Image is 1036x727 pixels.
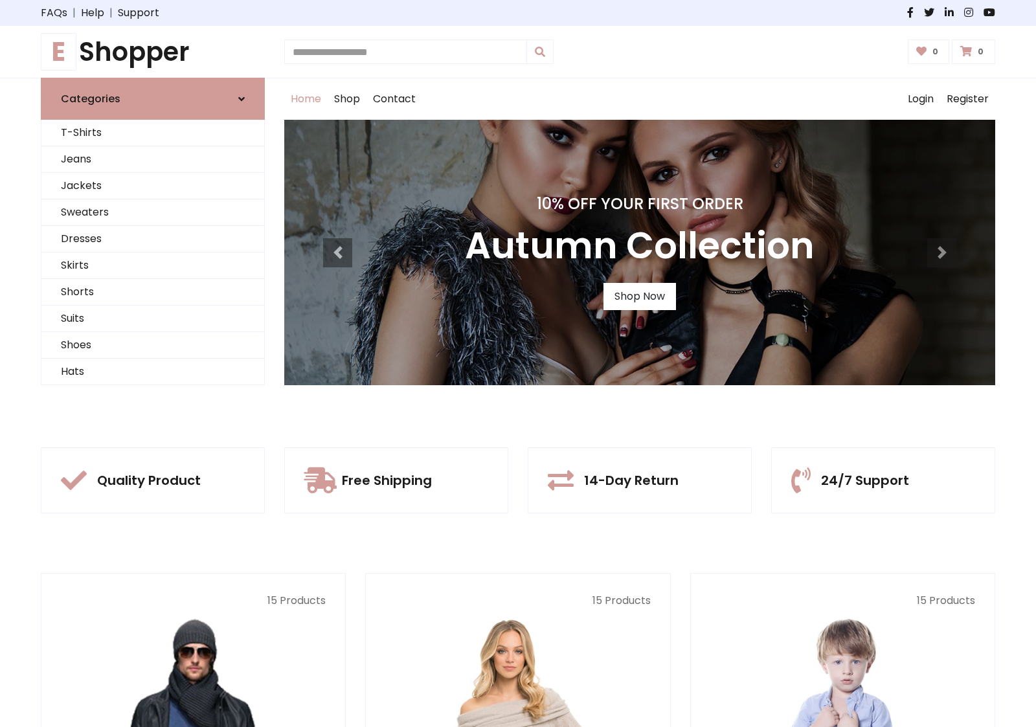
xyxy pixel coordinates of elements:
a: Dresses [41,226,264,252]
h5: 24/7 Support [821,473,909,488]
a: Hats [41,359,264,385]
a: Jackets [41,173,264,199]
a: Shorts [41,279,264,306]
a: Categories [41,78,265,120]
h4: 10% Off Your First Order [465,195,815,214]
h6: Categories [61,93,120,105]
p: 15 Products [61,593,326,609]
a: Suits [41,306,264,332]
p: 15 Products [710,593,975,609]
h5: Free Shipping [342,473,432,488]
a: Login [901,78,940,120]
a: Contact [366,78,422,120]
a: Jeans [41,146,264,173]
a: Home [284,78,328,120]
p: 15 Products [385,593,650,609]
a: FAQs [41,5,67,21]
a: Shop [328,78,366,120]
a: Support [118,5,159,21]
span: | [104,5,118,21]
h1: Shopper [41,36,265,67]
h5: 14-Day Return [584,473,679,488]
h5: Quality Product [97,473,201,488]
a: Help [81,5,104,21]
a: 0 [908,39,950,64]
span: | [67,5,81,21]
a: Shop Now [603,283,676,310]
h3: Autumn Collection [465,224,815,267]
span: 0 [929,46,941,58]
span: 0 [974,46,987,58]
a: Sweaters [41,199,264,226]
a: Shoes [41,332,264,359]
a: 0 [952,39,995,64]
a: EShopper [41,36,265,67]
span: E [41,33,76,71]
a: Skirts [41,252,264,279]
a: Register [940,78,995,120]
a: T-Shirts [41,120,264,146]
